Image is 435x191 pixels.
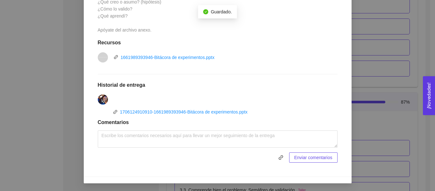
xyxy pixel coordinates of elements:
[276,155,286,160] span: link
[98,82,338,88] h1: Historial de entrega
[114,55,118,59] span: link
[211,9,232,14] span: Guardado.
[203,9,208,14] span: check-circle
[113,110,118,114] span: link
[98,94,108,105] img: 1746731800270-lizprogramadora.jpg
[276,152,286,163] button: link
[98,40,338,46] h1: Recursos
[289,152,338,163] button: Enviar comentarios
[294,154,332,161] span: Enviar comentarios
[423,76,435,115] button: Open Feedback Widget
[98,119,338,126] h1: Comentarios
[120,109,248,114] a: 1706124910910-1661989393946-Bitácora de experimentos.pptx
[121,55,215,60] a: 1661989393946-Bitácora de experimentos.pptx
